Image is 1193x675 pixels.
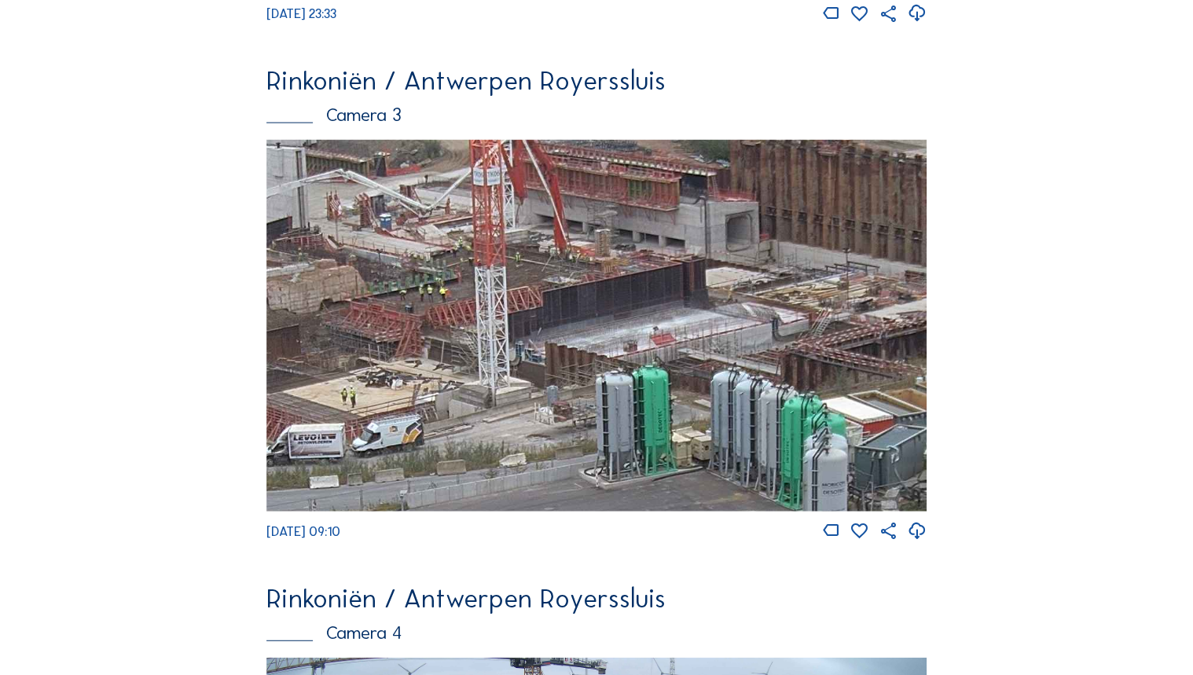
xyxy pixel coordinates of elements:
[266,140,926,511] img: Image
[266,106,926,124] div: Camera 3
[266,523,340,539] span: [DATE] 09:10
[266,585,926,611] div: Rinkoniën / Antwerpen Royerssluis
[266,68,926,94] div: Rinkoniën / Antwerpen Royerssluis
[266,624,926,642] div: Camera 4
[266,6,336,21] span: [DATE] 23:33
